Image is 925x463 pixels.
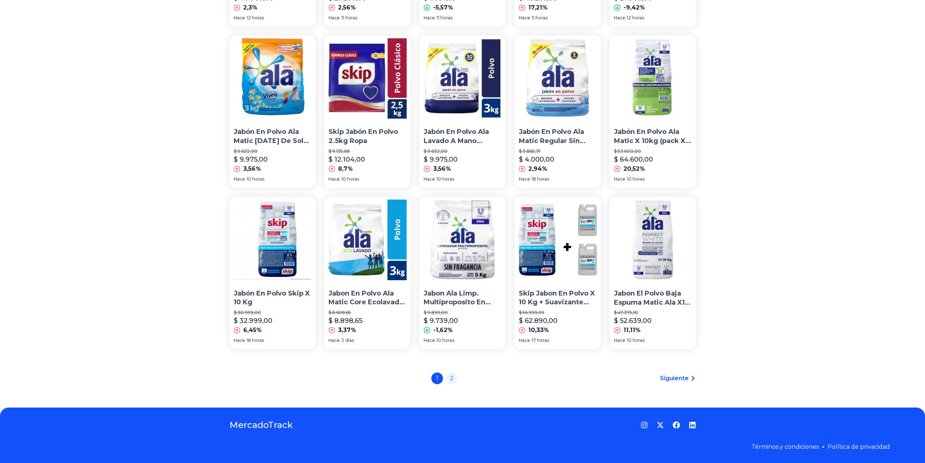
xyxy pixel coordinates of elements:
span: Hace [329,176,340,182]
img: Jabon En Polvo Ala Matic Core Ecolavado X 3 Kg [324,197,411,283]
img: Jabon Ala Limp. Multiproposito En Polvo -sin Fragancia -5 Kg [419,197,506,283]
span: 10 horas [627,337,645,343]
img: Jabón En Polvo Ala Matic X 10kg (pack X 2 Uni) [610,35,696,122]
span: Hace [614,15,625,21]
span: Hace [519,176,530,182]
p: Jabon El Polvo Baja Espuma Matic Ala X10 Kilos [614,289,692,307]
span: 11 horas [532,15,548,21]
p: Jabón En Polvo Ala Matic [DATE] De Sol Bolsa 3 kg [234,127,311,146]
span: 2 días [341,337,354,343]
img: Jabón En Polvo Ala Lavado A Mano Regular Bolsa 3 kg [419,35,506,122]
a: Facebook [673,421,680,429]
a: Siguiente [660,374,696,383]
p: $ 64.600,00 [614,154,653,165]
p: 2,94% [528,165,547,173]
p: $ 9.975,00 [234,154,268,165]
p: 3,37% [338,326,356,335]
a: 2 [446,373,458,384]
a: Jabon Ala Limp. Multiproposito En Polvo -sin Fragancia -5 KgJabon Ala Limp. Multiproposito En Pol... [419,197,506,349]
a: Jabon En Polvo Ala Matic Core Ecolavado X 3 KgJabon En Polvo Ala Matic Core Ecolavado X 3 Kg$ 8.6... [324,197,411,349]
span: Hace [614,176,625,182]
p: Jabón En Polvo Ala Lavado A Mano Regular Bolsa 3 kg [424,127,501,146]
span: 11 horas [341,15,357,21]
span: Hace [329,337,340,343]
p: $ 8.608,65 [329,310,406,316]
img: Jabón En Polvo Ala Matic Mañana De Sol Bolsa 3 kg [229,35,316,122]
p: $ 32.999,00 [234,316,272,326]
p: $ 11.135,68 [329,148,406,154]
p: 6,45% [243,326,262,335]
a: Skip Jabon En Polvo X 10 Kg + Suavizante Comfort X 5 LtsSkip Jabon En Polvo X 10 Kg + Suavizante ... [514,197,601,349]
p: Skip Jabon En Polvo X 10 Kg + Suavizante Comfort X 5 Lts [519,289,596,307]
p: 3,56% [433,165,451,173]
p: 20,52% [623,165,645,173]
img: Skip Jabón En Polvo 2.5kg Ropa [324,35,411,122]
p: $ 9.632,00 [424,148,501,154]
a: Instagram [641,421,648,429]
p: -1,62% [433,326,453,335]
img: Jabón En Polvo Ala Matic Regular Sin Fragancia Bolsa 800 g [514,35,601,122]
span: 12 horas [627,15,644,21]
span: Hace [519,15,530,21]
span: Hace [424,337,435,343]
a: Jabón En Polvo Skip X 10 Kg Jabón En Polvo Skip X 10 Kg$ 30.999,00$ 32.999,006,45%Hace18 horas [229,197,316,349]
a: Jabón En Polvo Ala Matic X 10kg (pack X 2 Uni)Jabón En Polvo Ala Matic X 10kg (pack X 2 Uni)$ 53.... [610,35,696,188]
p: $ 53.600,00 [614,148,692,154]
p: $ 62.890,00 [519,316,557,326]
span: Siguiente [660,374,689,383]
p: Jabon En Polvo Ala Matic Core Ecolavado X 3 Kg [329,289,406,307]
img: Jabón En Polvo Skip X 10 Kg [229,197,316,283]
span: 18 horas [532,176,549,182]
p: $ 56.999,99 [519,310,596,316]
span: 10 horas [436,337,454,343]
a: Jabon El Polvo Baja Espuma Matic Ala X10 Kilos Jabon El Polvo Baja Espuma Matic Ala X10 Kilos$ 47... [610,197,696,349]
p: $ 9.739,00 [424,316,458,326]
p: 2,3% [243,3,257,12]
span: 10 horas [436,176,454,182]
span: Hace [234,337,245,343]
a: LinkedIn [689,421,696,429]
p: Jabón En Polvo Skip X 10 Kg [234,289,311,307]
p: 11,11% [623,326,641,335]
p: 8,7% [338,165,353,173]
span: Hace [424,176,435,182]
p: $ 8.898,65 [329,316,362,326]
p: 10,33% [528,326,549,335]
p: $ 47.375,10 [614,310,692,316]
p: 2,56% [338,3,356,12]
p: 3,56% [243,165,261,173]
span: 17 horas [532,337,549,343]
span: Hace [614,337,625,343]
span: 10 horas [627,176,645,182]
p: $ 30.999,00 [234,310,311,316]
p: $ 9.632,00 [234,148,311,154]
span: 10 horas [341,176,359,182]
span: Hace [424,15,435,21]
p: $ 9.899,00 [424,310,501,316]
span: Hace [519,337,530,343]
a: Política de privacidad [828,443,890,450]
p: $ 4.000,00 [519,154,554,165]
a: Términos y condiciones [751,443,819,450]
p: Jabon Ala Limp. Multiproposito En Polvo -sin Fragancia -5 Kg [424,289,501,307]
a: Jabón En Polvo Ala Lavado A Mano Regular Bolsa 3 kgJabón En Polvo Ala Lavado A Mano Regular Bolsa... [419,35,506,188]
a: Skip Jabón En Polvo 2.5kg RopaSkip Jabón En Polvo 2.5kg Ropa$ 11.135,68$ 12.104,008,7%Hace10 horas [324,35,411,188]
span: Hace [329,15,340,21]
p: Skip Jabón En Polvo 2.5kg Ropa [329,127,406,146]
p: $ 12.104,00 [329,154,365,165]
p: Jabón En Polvo Ala Matic Regular Sin Fragancia Bolsa 800 g [519,127,596,146]
a: Jabón En Polvo Ala Matic Regular Sin Fragancia Bolsa 800 gJabón En Polvo Ala Matic Regular Sin Fr... [514,35,601,188]
p: $ 9.975,00 [424,154,458,165]
span: 18 horas [246,337,264,343]
p: Jabón En Polvo Ala Matic X 10kg (pack X 2 Uni) [614,127,692,146]
img: Jabon El Polvo Baja Espuma Matic Ala X10 Kilos [610,197,696,283]
p: $ 52.639,00 [614,316,652,326]
img: Skip Jabon En Polvo X 10 Kg + Suavizante Comfort X 5 Lts [514,197,601,283]
a: MercadoTrack [229,419,293,431]
a: Twitter [657,421,664,429]
p: $ 3.885,71 [519,148,596,154]
a: Jabón En Polvo Ala Matic Mañana De Sol Bolsa 3 kgJabón En Polvo Ala Matic [DATE] De Sol Bolsa 3 k... [229,35,316,188]
span: Hace [234,176,245,182]
span: 12 horas [246,15,264,21]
